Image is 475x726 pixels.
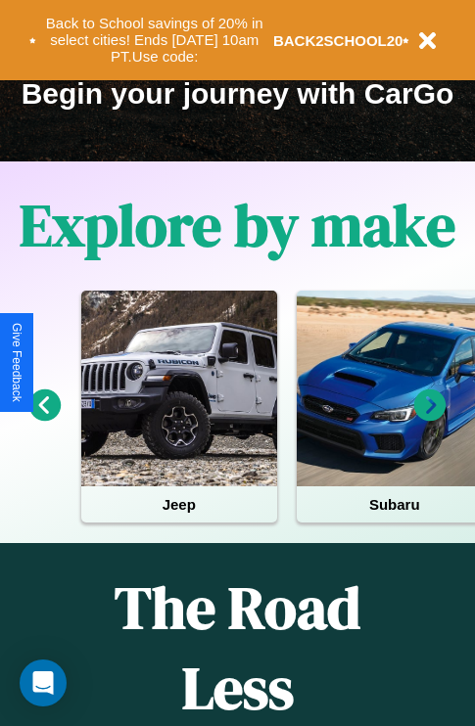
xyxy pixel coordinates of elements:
h1: Explore by make [20,185,455,265]
b: BACK2SCHOOL20 [273,32,404,49]
h4: Jeep [81,486,277,522]
button: Back to School savings of 20% in select cities! Ends [DATE] 10am PT.Use code: [36,10,273,70]
div: Give Feedback [10,323,24,402]
div: Open Intercom Messenger [20,659,67,706]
